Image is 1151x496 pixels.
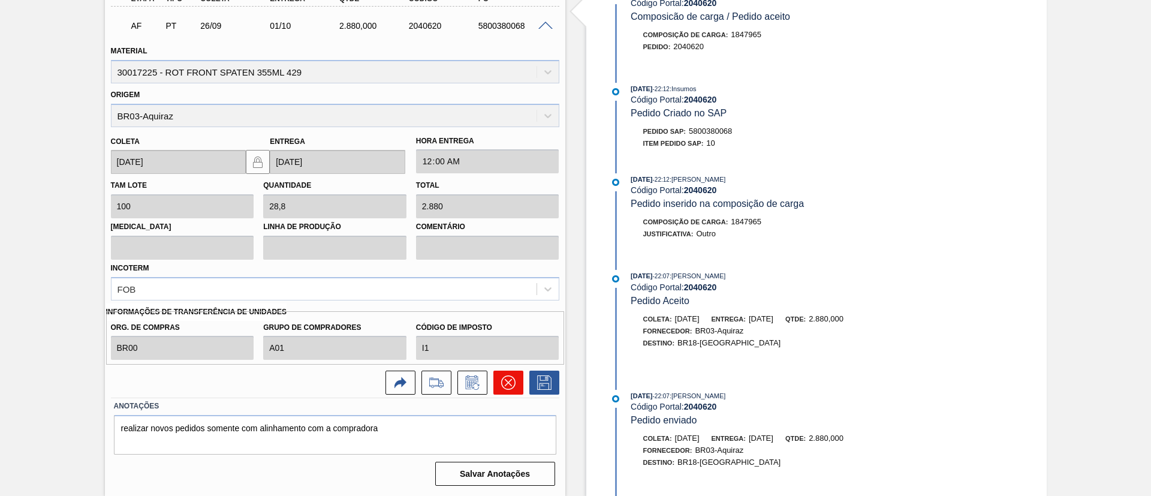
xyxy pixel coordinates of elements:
span: 1847965 [731,30,761,39]
label: Quantidade [263,181,311,190]
div: Cancelar pedido [487,371,523,395]
button: Salvar Anotações [435,462,555,486]
span: Pedido enviado [631,415,697,425]
input: dd/mm/yyyy [111,150,246,174]
span: Fornecedor: [643,327,692,335]
label: Código de Imposto [416,319,559,336]
span: [DATE] [749,434,773,443]
span: : [PERSON_NAME] [670,176,726,183]
span: [DATE] [675,314,700,323]
span: [DATE] [631,272,652,279]
strong: 2040620 [684,95,717,104]
label: Coleta [111,137,140,146]
span: Composição de Carga : [643,31,728,38]
span: - 22:12 [653,176,670,183]
input: dd/mm/yyyy [270,150,405,174]
div: Pedido de Transferência [162,21,198,31]
span: 1847965 [731,217,761,226]
span: Entrega: [712,435,746,442]
label: Anotações [114,398,556,415]
img: atual [612,179,619,186]
span: [DATE] [749,314,773,323]
label: Org. de Compras [111,319,254,336]
div: Código Portal: [631,402,915,411]
span: - 22:07 [653,273,670,279]
p: AF [131,21,161,31]
span: BR03-Aquiraz [695,326,743,335]
div: Código Portal: [631,95,915,104]
label: Origem [111,91,140,99]
label: Grupo de Compradores [263,319,406,336]
span: Entrega: [712,315,746,323]
strong: 2040620 [684,402,717,411]
div: 2.880,000 [336,21,414,31]
span: Item pedido SAP: [643,140,704,147]
div: 5800380068 [475,21,553,31]
img: atual [612,88,619,95]
span: - 22:12 [653,86,670,92]
div: Informar alteração no pedido [451,371,487,395]
label: Linha de Produção [263,218,406,236]
div: Código Portal: [631,282,915,292]
span: : [PERSON_NAME] [670,272,726,279]
label: Total [416,181,439,190]
label: Tam lote [111,181,147,190]
span: [DATE] [675,434,700,443]
span: 2.880,000 [809,434,843,443]
span: Pedido : [643,43,671,50]
span: BR18-[GEOGRAPHIC_DATA] [677,338,781,347]
span: [DATE] [631,85,652,92]
span: Pedido SAP: [643,128,686,135]
img: locked [251,155,265,169]
span: [DATE] [631,176,652,183]
span: Composicão de carga / Pedido aceito [631,11,790,22]
strong: 2040620 [684,282,717,292]
span: Composição de Carga : [643,218,728,226]
strong: 2040620 [684,185,717,195]
span: 10 [706,139,715,148]
div: 2040620 [406,21,484,31]
span: Pedido inserido na composição de carga [631,199,804,209]
span: Coleta: [643,435,672,442]
span: Qtde: [785,435,806,442]
span: Outro [696,229,716,238]
div: 26/09/2025 [197,21,275,31]
div: FOB [117,284,136,294]
label: [MEDICAL_DATA] [111,218,254,236]
span: Pedido Criado no SAP [631,108,727,118]
span: Destino: [643,339,675,347]
span: Coleta: [643,315,672,323]
div: Ir para Composição de Carga [415,371,451,395]
textarea: realizar novos pedidos somente com alinhamento com a compradora [114,415,556,455]
span: BR18-[GEOGRAPHIC_DATA] [677,458,781,467]
label: Informações de Transferência de Unidades [106,303,287,321]
span: : [PERSON_NAME] [670,392,726,399]
div: Código Portal: [631,185,915,195]
label: Hora Entrega [416,133,559,150]
div: 01/10/2025 [267,21,345,31]
span: BR03-Aquiraz [695,446,743,455]
label: Incoterm [111,264,149,272]
img: atual [612,395,619,402]
span: : Insumos [670,85,697,92]
img: atual [612,275,619,282]
span: Justificativa: [643,230,694,238]
label: Material [111,47,147,55]
span: 2040620 [673,42,704,51]
div: Ir para a Origem [379,371,415,395]
label: Entrega [270,137,305,146]
button: locked [246,150,270,174]
label: Comentário [416,218,559,236]
div: Aguardando Faturamento [128,13,164,39]
span: Pedido Aceito [631,296,689,306]
div: Salvar Pedido [523,371,559,395]
span: - 22:07 [653,393,670,399]
span: 2.880,000 [809,314,843,323]
span: Qtde: [785,315,806,323]
span: Fornecedor: [643,447,692,454]
span: [DATE] [631,392,652,399]
span: 5800380068 [689,127,732,136]
span: Destino: [643,459,675,466]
